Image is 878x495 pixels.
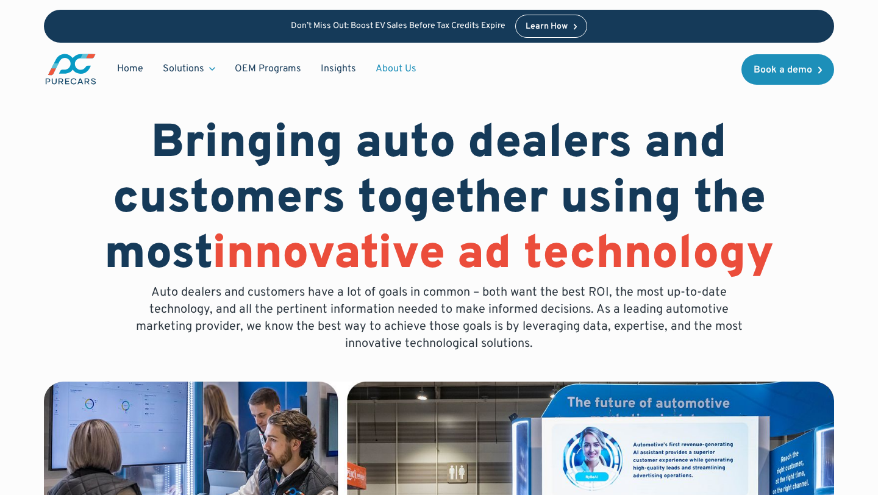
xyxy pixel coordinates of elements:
a: About Us [366,57,426,80]
h1: Bringing auto dealers and customers together using the most [44,117,834,284]
a: Book a demo [741,54,834,85]
div: Solutions [153,57,225,80]
a: Learn How [515,15,588,38]
p: Auto dealers and customers have a lot of goals in common – both want the best ROI, the most up-to... [127,284,751,352]
a: OEM Programs [225,57,311,80]
img: purecars logo [44,52,98,86]
span: innovative ad technology [212,226,774,285]
p: Don’t Miss Out: Boost EV Sales Before Tax Credits Expire [291,21,505,32]
a: Home [107,57,153,80]
div: Book a demo [754,65,812,75]
div: Solutions [163,62,204,76]
a: main [44,52,98,86]
div: Learn How [526,23,568,31]
a: Insights [311,57,366,80]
